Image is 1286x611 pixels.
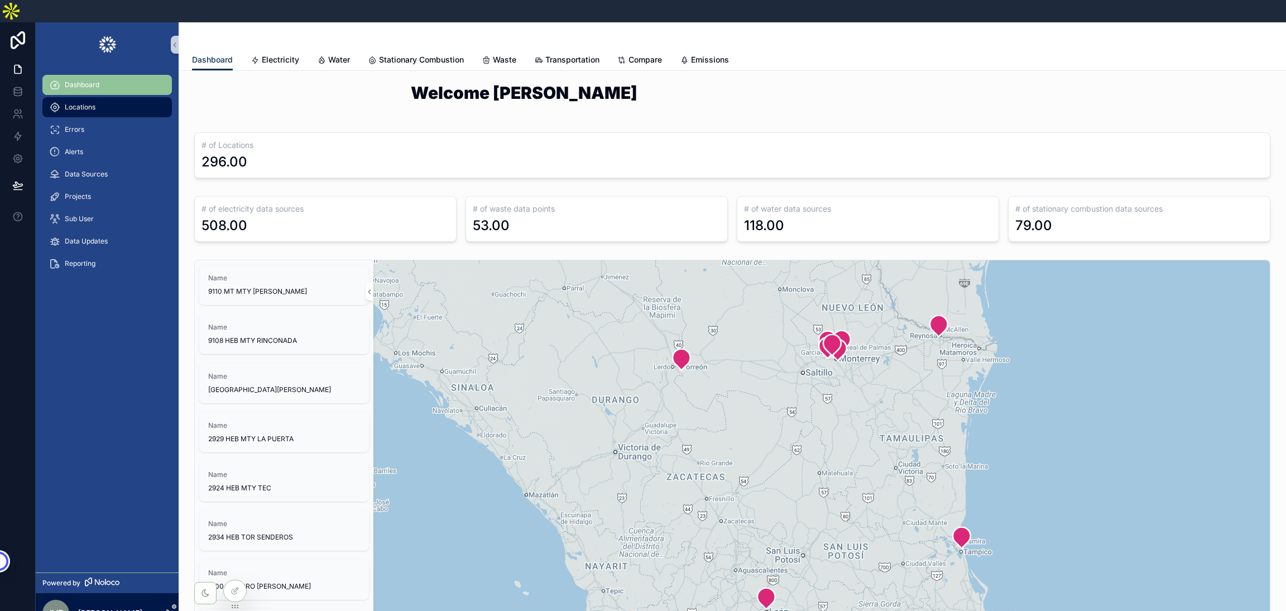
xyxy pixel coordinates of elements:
span: Data Updates [65,237,108,246]
h3: # of water data sources [744,203,992,214]
a: Reporting [42,254,172,274]
span: Name [208,323,360,332]
div: 296.00 [201,153,247,171]
a: Name9110 MT MTY [PERSON_NAME] [199,265,369,305]
a: Water [317,50,350,72]
a: Projects [42,187,172,207]
span: Sub User [65,214,94,223]
a: Alerts [42,142,172,162]
span: Projects [65,192,91,201]
a: Dashboard [42,75,172,95]
a: Electricity [251,50,299,72]
a: Stationary Combustion [368,50,464,72]
div: 53.00 [473,217,510,235]
span: 2929 HEB MTY LA PUERTA [208,435,360,443]
span: Name [208,569,360,577]
span: Water [328,54,350,65]
div: scrollable content [36,67,179,288]
span: Stationary Combustion [379,54,464,65]
h3: # of waste data points [473,203,721,214]
span: Name [208,372,360,381]
span: Alerts [65,147,83,156]
a: Powered by [36,572,179,593]
h1: Welcome [PERSON_NAME] [411,84,1054,101]
span: Emissions [691,54,729,65]
span: 2924 HEB MTY TEC [208,484,360,493]
span: Transportation [545,54,599,65]
span: 2934 HEB TOR SENDEROS [208,533,360,542]
a: Data Sources [42,164,172,184]
span: Electricity [262,54,299,65]
span: 9100 HEB QRO [PERSON_NAME] [208,582,360,591]
span: Compare [628,54,662,65]
span: Name [208,274,360,283]
span: Name [208,470,360,479]
a: Name2929 HEB MTY LA PUERTA [199,412,369,452]
span: Reporting [65,259,95,268]
a: Data Updates [42,231,172,251]
a: Sub User [42,209,172,229]
a: Locations [42,97,172,117]
span: Name [208,519,360,528]
img: App logo [98,36,117,54]
a: Name9108 HEB MTY RINCONADA [199,314,369,354]
a: Emissions [680,50,729,72]
a: Name2924 HEB MTY TEC [199,461,369,502]
span: Locations [65,103,95,112]
a: Dashboard [192,50,233,71]
a: Name9100 HEB QRO [PERSON_NAME] [199,560,369,600]
div: 508.00 [201,217,247,235]
a: Transportation [534,50,599,72]
span: Dashboard [192,54,233,65]
span: Waste [493,54,516,65]
a: Errors [42,120,172,140]
span: Dashboard [65,80,99,89]
span: Errors [65,125,84,134]
span: [GEOGRAPHIC_DATA][PERSON_NAME] [208,385,360,394]
div: 79.00 [1015,217,1052,235]
a: Name[GEOGRAPHIC_DATA][PERSON_NAME] [199,363,369,403]
h3: # of stationary combustion data sources [1015,203,1263,214]
div: 118.00 [744,217,784,235]
h3: # of Locations [201,140,1263,151]
a: Compare [617,50,662,72]
h3: # of electricity data sources [201,203,449,214]
span: 9110 MT MTY [PERSON_NAME] [208,287,360,296]
a: Waste [482,50,516,72]
a: Name2934 HEB TOR SENDEROS [199,510,369,551]
span: Powered by [42,579,80,588]
span: Data Sources [65,170,108,179]
span: Name [208,421,360,430]
span: 9108 HEB MTY RINCONADA [208,336,360,345]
